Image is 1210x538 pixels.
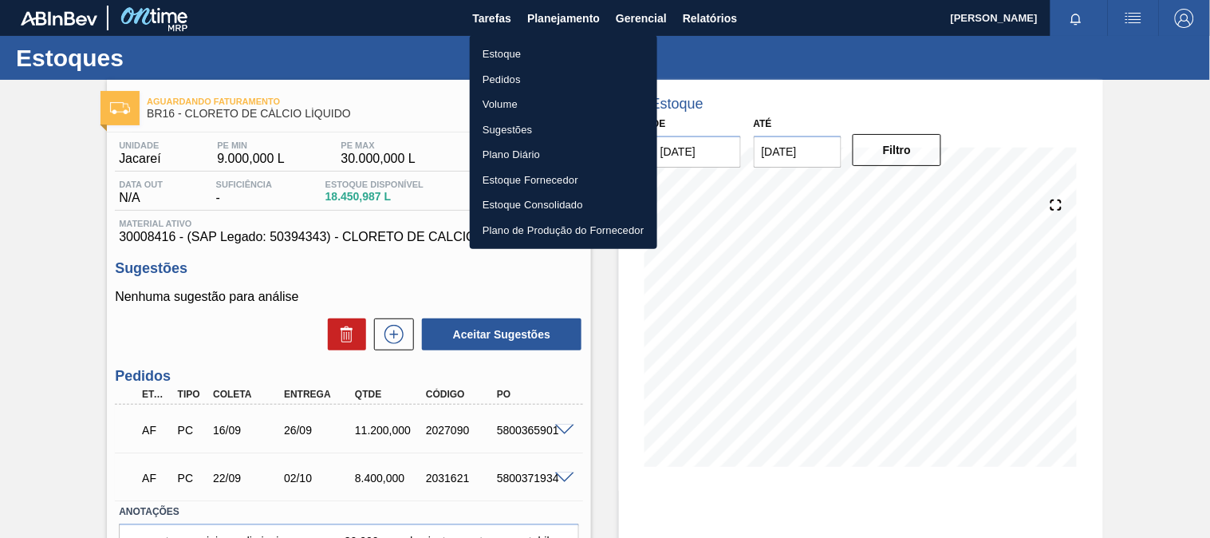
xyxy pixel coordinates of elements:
[470,67,657,93] a: Pedidos
[470,218,657,243] a: Plano de Produção do Fornecedor
[470,142,657,168] a: Plano Diário
[470,168,657,193] a: Estoque Fornecedor
[470,192,657,218] a: Estoque Consolidado
[470,92,657,117] a: Volume
[470,42,657,67] a: Estoque
[470,117,657,143] a: Sugestões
